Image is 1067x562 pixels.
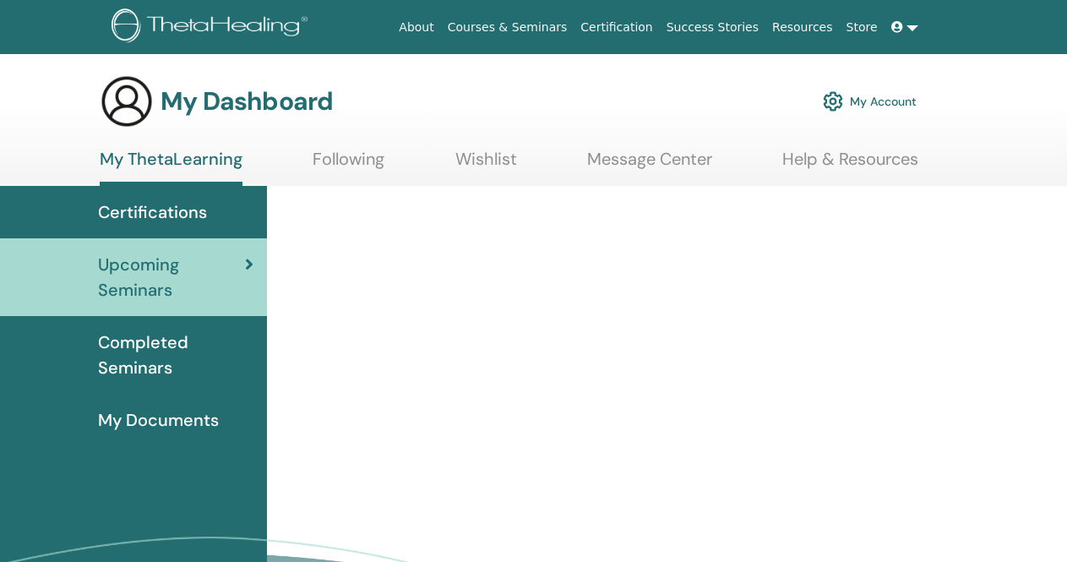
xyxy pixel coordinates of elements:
a: Success Stories [660,12,765,43]
a: My Account [823,83,917,120]
a: Certification [574,12,659,43]
a: Store [840,12,885,43]
span: Completed Seminars [98,330,253,380]
a: Resources [765,12,840,43]
a: Courses & Seminars [441,12,574,43]
h3: My Dashboard [161,86,333,117]
img: cog.svg [823,87,843,116]
a: About [392,12,440,43]
img: generic-user-icon.jpg [100,74,154,128]
span: Certifications [98,199,207,225]
a: Help & Resources [782,149,918,182]
img: logo.png [112,8,313,46]
a: Message Center [587,149,712,182]
a: Wishlist [455,149,517,182]
a: My ThetaLearning [100,149,242,186]
a: Following [313,149,384,182]
span: My Documents [98,407,219,433]
span: Upcoming Seminars [98,252,245,303]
